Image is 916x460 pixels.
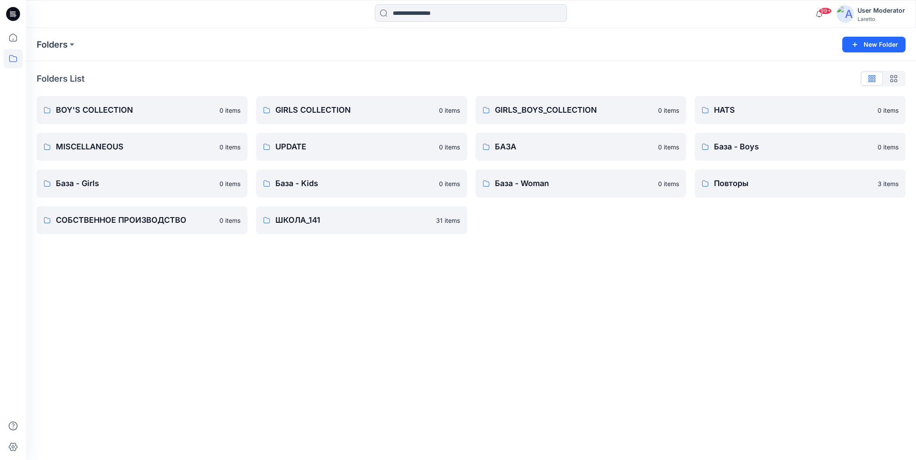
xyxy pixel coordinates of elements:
p: BOY'S COLLECTION [56,104,214,116]
a: MISCELLANEOUS0 items [37,133,247,161]
img: avatar [837,5,854,23]
p: GIRLS COLLECTION [275,104,434,116]
a: СОБСТВЕННОЕ ПРОИЗВОДСТВО0 items [37,206,247,234]
a: БАЗА0 items [476,133,686,161]
div: User Moderator [858,5,905,16]
a: База - Woman0 items [476,169,686,197]
div: Laretto [858,16,905,22]
span: 99+ [819,7,832,14]
p: 0 items [658,142,679,152]
a: ШКОЛА_14131 items [256,206,467,234]
p: 0 items [878,106,899,115]
a: Повторы3 items [695,169,906,197]
p: 0 items [220,142,240,152]
p: UPDATE [275,141,434,153]
p: 3 items [878,179,899,188]
p: 0 items [220,216,240,225]
p: MISCELLANEOUS [56,141,214,153]
p: 0 items [439,179,460,188]
p: 0 items [220,106,240,115]
a: GIRLS COLLECTION0 items [256,96,467,124]
a: GIRLS_BOYS_COLLECTION0 items [476,96,686,124]
a: База - Kids0 items [256,169,467,197]
p: HATS [714,104,872,116]
a: HATS0 items [695,96,906,124]
p: База - Boys [714,141,872,153]
p: 0 items [439,106,460,115]
p: 0 items [658,106,679,115]
p: 0 items [878,142,899,152]
p: ШКОЛА_141 [275,214,431,226]
p: База - Girls [56,177,214,190]
p: База - Woman [495,177,653,190]
p: GIRLS_BOYS_COLLECTION [495,104,653,116]
p: 0 items [658,179,679,188]
p: БАЗА [495,141,653,153]
p: Folders List [37,72,85,85]
a: База - Girls0 items [37,169,247,197]
p: Повторы [714,177,872,190]
a: BOY'S COLLECTION0 items [37,96,247,124]
p: 31 items [436,216,460,225]
a: UPDATE0 items [256,133,467,161]
p: 0 items [220,179,240,188]
p: 0 items [439,142,460,152]
button: New Folder [842,37,906,52]
a: Folders [37,38,68,51]
a: База - Boys0 items [695,133,906,161]
p: СОБСТВЕННОЕ ПРОИЗВОДСТВО [56,214,214,226]
p: База - Kids [275,177,434,190]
